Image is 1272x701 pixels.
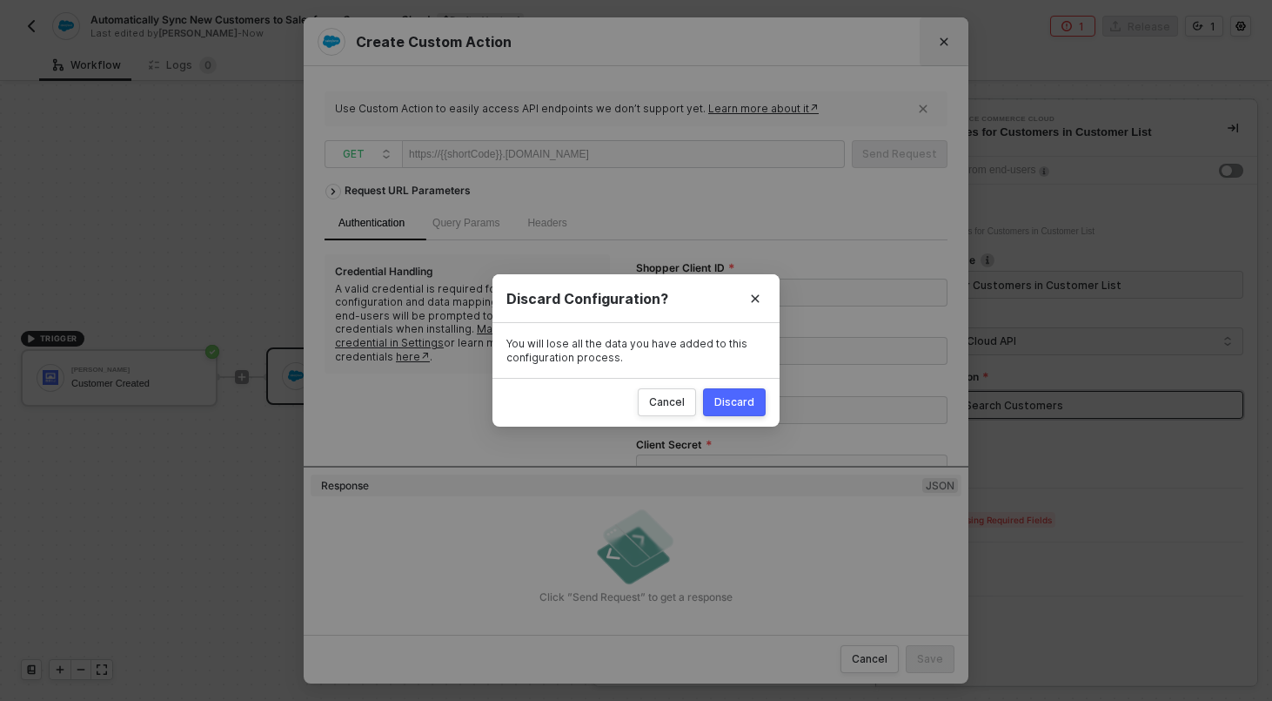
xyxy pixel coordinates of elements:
[852,652,887,666] div: Cancel
[638,388,696,416] button: Cancel
[714,395,754,409] div: Discard
[335,265,433,279] div: Credential Handling
[321,479,369,493] div: Response
[432,217,499,229] span: Query Params
[311,590,961,604] div: Click ”Send Request” to get a response
[649,395,685,409] div: Cancel
[636,261,735,275] label: Shopper Client ID
[703,388,766,416] button: Discard
[409,141,589,167] div: https://{{shortCode}}.[DOMAIN_NAME]
[708,102,819,115] a: Learn more about it↗
[592,503,680,590] img: empty-state-send-request
[343,141,392,167] span: GET
[527,217,566,229] span: Headers
[636,337,947,365] input: Shopper Client Secret
[506,337,766,364] div: You will lose all the data you have added to this configuration process.
[323,33,340,51] img: integration-icon
[336,175,479,206] div: Request URL Parameters
[636,279,947,307] input: Shopper Client ID
[396,350,430,363] a: here↗
[906,645,954,673] button: Save
[318,28,954,56] div: Create Custom Action
[335,102,910,116] div: Use Custom Action to easily access API endpoints we don’t support yet.
[852,140,947,168] button: Send Request
[918,104,928,114] span: icon-close
[506,289,766,307] div: Discard Configuration?
[840,645,899,673] button: Cancel
[338,215,405,232] div: Authentication
[335,282,599,364] div: A valid credential is required for Custom Action configuration and data mapping purposes. Your en...
[636,455,947,482] input: Client Secret
[335,322,587,349] a: Manage your existing credential in Settings
[922,478,958,494] span: JSON
[326,189,340,196] span: icon-arrow-right
[636,438,713,452] label: Client Secret
[920,17,968,66] button: Close
[731,274,780,323] button: Close
[636,396,947,424] input: Client ID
